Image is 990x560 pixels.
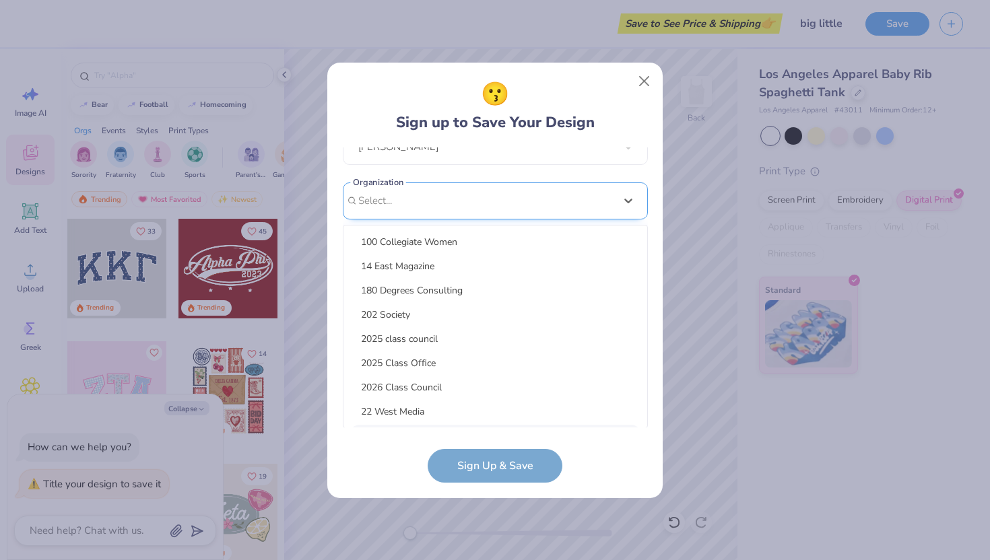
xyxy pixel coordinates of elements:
[349,304,642,326] div: 202 Society
[349,352,642,374] div: 2025 Class Office
[349,425,642,447] div: 27 Heartbeats
[349,376,642,398] div: 2026 Class Council
[632,68,657,94] button: Close
[349,328,642,350] div: 2025 class council
[349,231,642,253] div: 100 Collegiate Women
[396,77,595,134] div: Sign up to Save Your Design
[349,400,642,423] div: 22 West Media
[349,255,642,277] div: 14 East Magazine
[481,77,509,112] span: 😗
[350,176,405,189] label: Organization
[349,279,642,302] div: 180 Degrees Consulting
